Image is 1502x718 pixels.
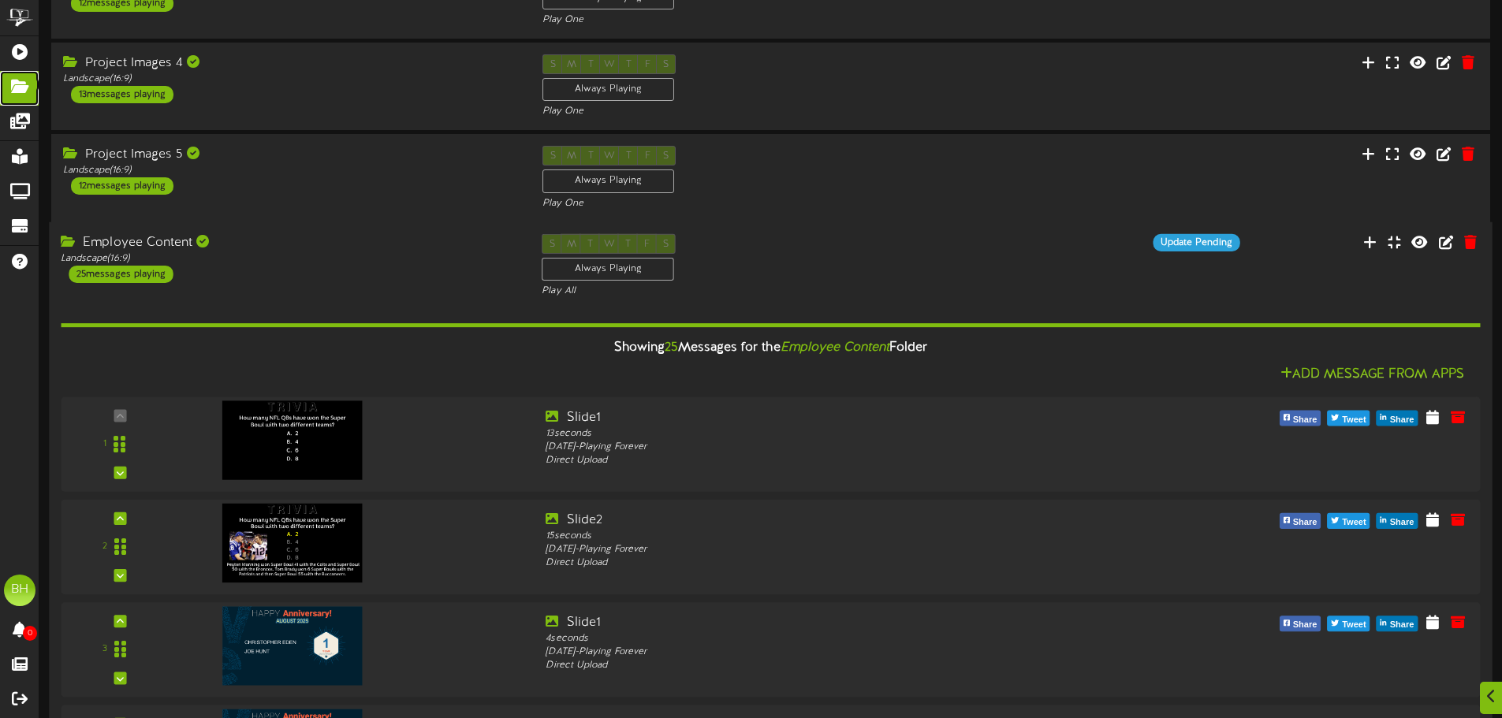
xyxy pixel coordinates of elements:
img: 3f4647a0-7bdd-4336-8a26-36a284388aa5.png [222,400,363,479]
div: Play One [542,13,998,27]
div: 13 seconds [546,426,1113,440]
div: Landscape ( 16:9 ) [63,73,519,86]
div: Showing Messages for the Folder [49,331,1492,365]
div: [DATE] - Playing Forever [546,440,1113,453]
button: Tweet [1327,513,1370,529]
div: Direct Upload [546,453,1113,467]
div: Play All [542,285,999,298]
span: Share [1387,616,1418,634]
div: 4 seconds [546,632,1113,645]
span: Share [1290,411,1321,428]
div: [DATE] - Playing Forever [546,543,1113,556]
span: Share [1290,616,1321,634]
div: Play One [542,197,998,210]
button: Tweet [1327,410,1370,426]
div: Update Pending [1153,234,1239,251]
div: 25 messages playing [69,266,173,283]
div: Project Images 5 [63,146,519,164]
div: Always Playing [542,258,674,281]
div: Always Playing [542,78,674,101]
div: Slide1 [546,408,1113,426]
div: BH [4,575,35,606]
div: Direct Upload [546,659,1113,672]
div: Slide2 [546,512,1113,530]
button: Add Message From Apps [1276,365,1469,385]
span: Tweet [1339,411,1369,428]
i: Employee Content [781,340,889,355]
button: Share [1280,513,1321,529]
img: 980cee5f-25b9-4580-80f1-dd34caf87c5d.png [222,503,363,582]
button: Share [1280,616,1321,631]
div: Project Images 4 [63,54,519,73]
span: Share [1290,514,1321,531]
span: Share [1387,514,1418,531]
div: Landscape ( 16:9 ) [63,164,519,177]
div: [DATE] - Playing Forever [546,645,1113,659]
button: Share [1377,410,1418,426]
div: Always Playing [542,169,674,192]
div: Play One [542,105,998,118]
span: Share [1387,411,1418,428]
button: Tweet [1327,616,1370,631]
img: 4ccaac86-2cb2-4113-bd08-4ab2b714edbb.png [222,606,363,685]
button: Share [1377,616,1418,631]
span: 25 [665,340,678,355]
div: Direct Upload [546,556,1113,570]
button: Share [1377,513,1418,529]
div: 15 seconds [546,529,1113,542]
div: Slide1 [546,614,1113,632]
button: Share [1280,410,1321,426]
div: Landscape ( 16:9 ) [61,251,518,265]
span: Tweet [1339,616,1369,634]
div: Employee Content [61,234,518,252]
span: Tweet [1339,514,1369,531]
div: 12 messages playing [71,177,173,195]
span: 0 [23,626,37,641]
div: 13 messages playing [71,86,173,103]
